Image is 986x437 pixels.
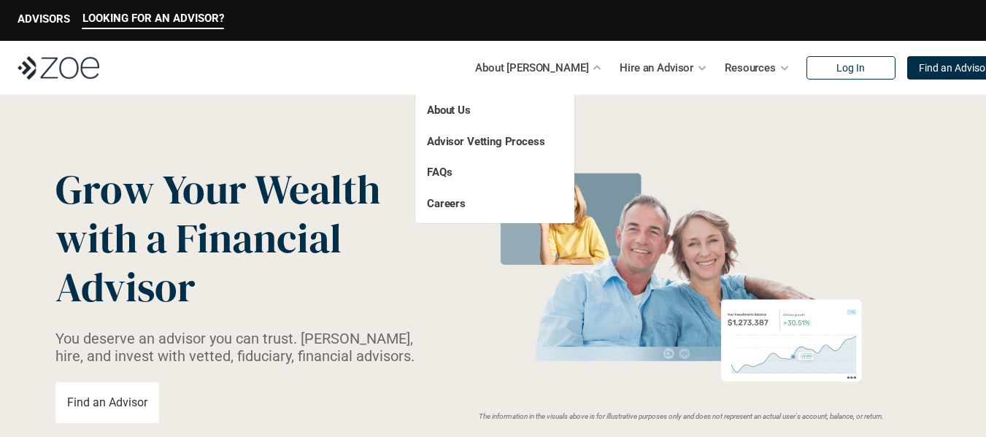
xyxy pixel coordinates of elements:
[427,104,471,117] a: About Us
[479,412,884,420] em: The information in the visuals above is for illustrative purposes only and does not represent an ...
[67,395,147,409] p: Find an Advisor
[836,62,865,74] p: Log In
[427,135,545,148] a: Advisor Vetting Process
[475,57,588,79] p: About [PERSON_NAME]
[18,12,70,26] p: ADVISORS
[725,57,776,79] p: Resources
[55,210,350,315] span: with a Financial Advisor
[806,56,896,80] a: Log In
[82,12,224,25] p: LOOKING FOR AN ADVISOR?
[55,382,159,423] a: Find an Advisor
[55,330,432,365] p: You deserve an advisor you can trust. [PERSON_NAME], hire, and invest with vetted, fiduciary, fin...
[427,197,466,210] a: Careers
[55,161,380,217] span: Grow Your Wealth
[427,166,452,179] a: FAQs
[620,57,693,79] p: Hire an Advisor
